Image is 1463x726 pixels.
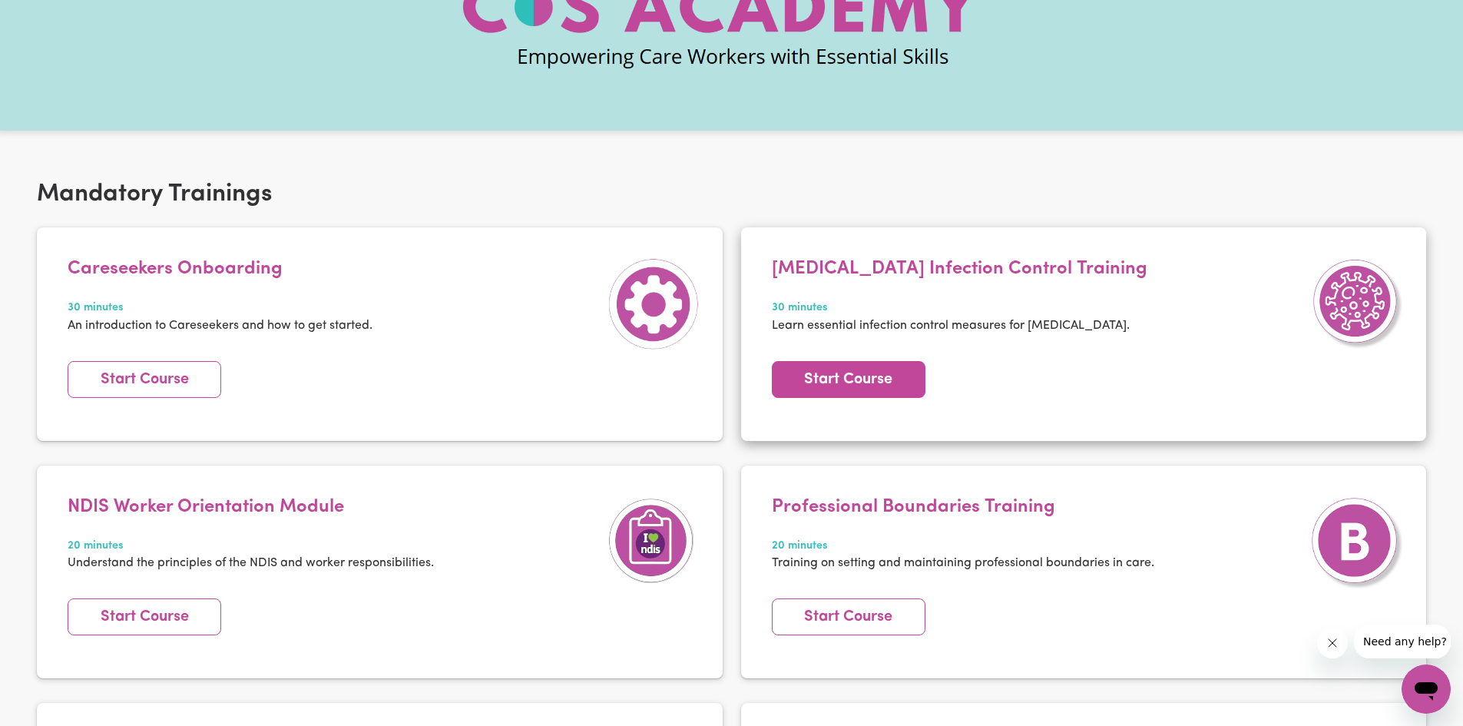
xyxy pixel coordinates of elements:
h4: NDIS Worker Orientation Module [68,496,434,519]
iframe: 關閉訊息 [1317,628,1348,658]
h4: Careseekers Onboarding [68,258,372,280]
span: 30 minutes [772,300,1147,317]
iframe: 來自公司的訊息 [1354,625,1451,658]
h4: [MEDICAL_DATA] Infection Control Training [772,258,1147,280]
iframe: 開啟傳訊視窗按鈕 [1402,665,1451,714]
span: 20 minutes [68,538,434,555]
p: An introduction to Careseekers and how to get started. [68,317,372,335]
a: Start Course [68,361,221,398]
span: 20 minutes [772,538,1154,555]
a: Start Course [68,598,221,635]
a: Start Course [772,361,925,398]
h2: Mandatory Trainings [37,180,1426,209]
span: 30 minutes [68,300,372,317]
p: Training on setting and maintaining professional boundaries in care. [772,554,1154,572]
a: Start Course [772,598,925,635]
p: Learn essential infection control measures for [MEDICAL_DATA]. [772,317,1147,335]
p: Understand the principles of the NDIS and worker responsibilities. [68,554,434,572]
h4: Professional Boundaries Training [772,496,1154,519]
